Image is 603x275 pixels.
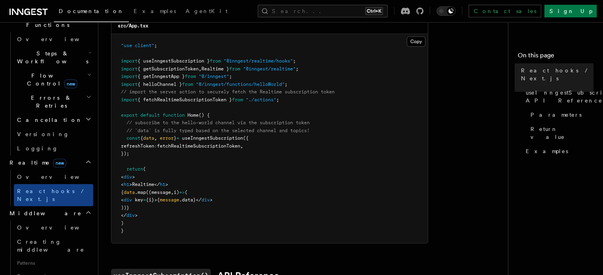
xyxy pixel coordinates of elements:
[138,97,232,102] span: { fetchRealtimeSubscriptionToken }
[126,212,135,218] span: div
[276,97,279,102] span: ;
[182,135,243,141] span: useInngestSubscription
[182,82,193,87] span: from
[146,190,171,195] span: ((message
[160,197,179,203] span: message
[246,97,276,102] span: "./actions"
[134,8,176,14] span: Examples
[121,174,124,180] span: <
[523,144,593,158] a: Examples
[185,74,196,79] span: from
[6,209,82,217] span: Middleware
[293,58,296,64] span: ;
[157,143,240,149] span: fetchRealtimeSubscriptionToken
[124,182,129,187] span: h1
[126,120,310,125] span: // subscribe to the hello-world channel via the subscription token
[530,125,593,141] span: Return value
[14,68,93,91] button: Flow Controlnew
[199,74,229,79] span: "@/inngest"
[64,80,77,88] span: new
[121,112,138,118] span: export
[17,145,58,152] span: Logging
[518,63,593,85] a: React hooks / Next.js
[436,6,456,16] button: Toggle dark mode
[201,197,210,203] span: div
[53,159,66,167] span: new
[17,239,84,253] span: Creating middleware
[199,112,210,118] span: () {
[6,32,93,156] div: Inngest Functions
[526,147,568,155] span: Examples
[243,66,296,72] span: "@inngest/realtime"
[186,8,228,14] span: AgentKit
[544,5,597,17] a: Sign Up
[135,197,143,203] span: key
[176,135,179,141] span: =
[126,166,143,172] span: return
[17,188,87,202] span: React hooks / Next.js
[140,135,143,141] span: {
[17,131,69,137] span: Versioning
[469,5,541,17] a: Contact sales
[6,206,93,220] button: Middleware
[135,190,146,195] span: .map
[121,89,335,95] span: // import the server action to securely fetch the Realtime subscription token
[14,49,88,65] span: Steps & Workflows
[210,58,221,64] span: from
[179,190,185,195] span: =>
[59,8,124,14] span: Documentation
[121,82,138,87] span: import
[14,91,93,113] button: Errors & Retries
[224,58,293,64] span: "@inngest/realtime/hooks"
[521,66,593,82] span: React hooks / Next.js
[121,151,129,156] span: });
[14,170,93,184] a: Overview
[530,111,582,119] span: Parameters
[154,143,157,149] span: :
[121,58,138,64] span: import
[181,2,232,21] a: AgentKit
[14,141,93,156] a: Logging
[185,190,188,195] span: (
[160,135,174,141] span: error
[201,66,229,72] span: Realtime }
[258,5,388,17] button: Search...Ctrl+K
[146,197,160,203] span: {i}>{
[17,224,99,231] span: Overview
[138,58,210,64] span: { useInngestSubscription }
[232,97,243,102] span: from
[121,97,138,102] span: import
[199,66,201,72] span: ,
[140,112,160,118] span: default
[6,156,93,170] button: Realtimenew
[121,220,124,226] span: )
[135,212,138,218] span: >
[129,2,181,21] a: Examples
[196,82,285,87] span: "@/inngest/functions/helloWorld"
[210,197,212,203] span: >
[143,166,146,172] span: (
[14,46,93,68] button: Steps & Workflows
[407,36,425,47] button: Copy
[132,174,135,180] span: >
[14,94,86,110] span: Errors & Retries
[14,257,93,269] span: Patterns
[365,7,383,15] kbd: Ctrl+K
[138,74,185,79] span: { getInngestApp }
[154,135,157,141] span: ,
[121,66,138,72] span: import
[188,112,199,118] span: Home
[154,43,157,48] span: ;
[518,51,593,63] h4: On this page
[54,2,129,22] a: Documentation
[14,113,93,127] button: Cancellation
[121,143,154,149] span: refreshToken
[138,66,199,72] span: { getSubscriptionToken
[14,127,93,141] a: Versioning
[143,135,154,141] span: data
[296,66,299,72] span: ;
[121,182,124,187] span: <
[229,66,240,72] span: from
[14,116,82,124] span: Cancellation
[126,135,140,141] span: const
